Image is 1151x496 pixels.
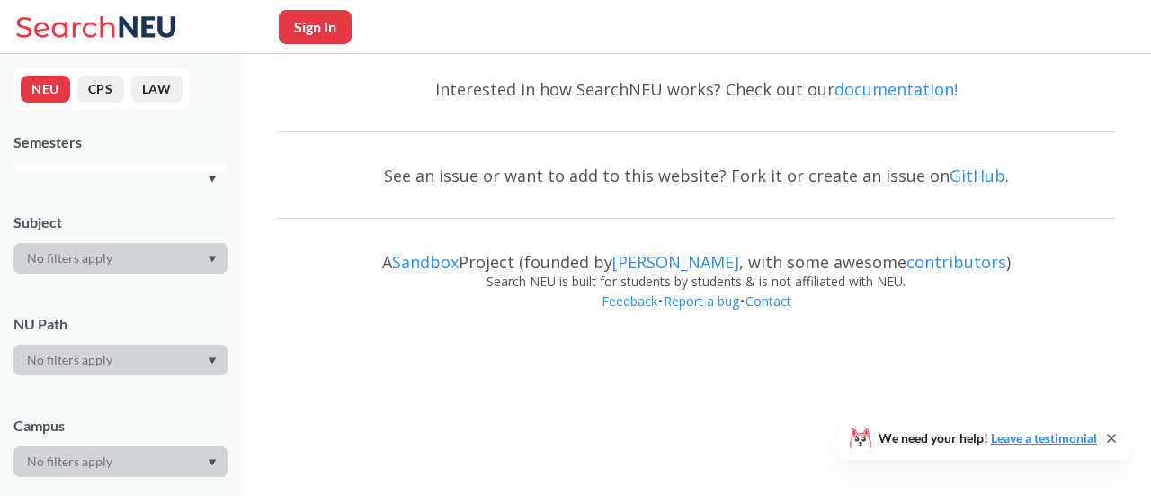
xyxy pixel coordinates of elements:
[77,76,124,103] button: CPS
[906,251,1006,273] a: contributors
[663,293,740,310] a: Report a bug
[208,357,217,365] svg: Dropdown arrow
[13,446,228,477] div: Dropdown arrow
[612,251,739,273] a: [PERSON_NAME]
[879,432,1097,445] span: We need your help!
[208,176,217,183] svg: Dropdown arrow
[279,10,352,44] button: Sign In
[13,416,228,436] div: Campus
[601,293,658,310] a: Feedback
[131,76,183,103] button: LAW
[277,236,1115,272] div: A Project (founded by , with some awesome )
[745,293,792,310] a: Contact
[277,63,1115,115] div: Interested in how SearchNEU works? Check out our
[277,292,1115,338] div: • •
[277,149,1115,202] div: See an issue or want to add to this website? Fork it or create an issue on .
[950,165,1005,186] a: GitHub
[991,430,1097,446] a: Leave a testimonial
[208,256,217,263] svg: Dropdown arrow
[834,78,958,100] a: documentation!
[13,314,228,334] div: NU Path
[277,272,1115,292] div: Search NEU is built for students by students & is not affiliated with NEU.
[392,251,459,273] a: Sandbox
[13,345,228,375] div: Dropdown arrow
[13,212,228,232] div: Subject
[13,243,228,274] div: Dropdown arrow
[13,132,228,152] div: Semesters
[208,459,217,466] svg: Dropdown arrow
[21,76,70,103] button: NEU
